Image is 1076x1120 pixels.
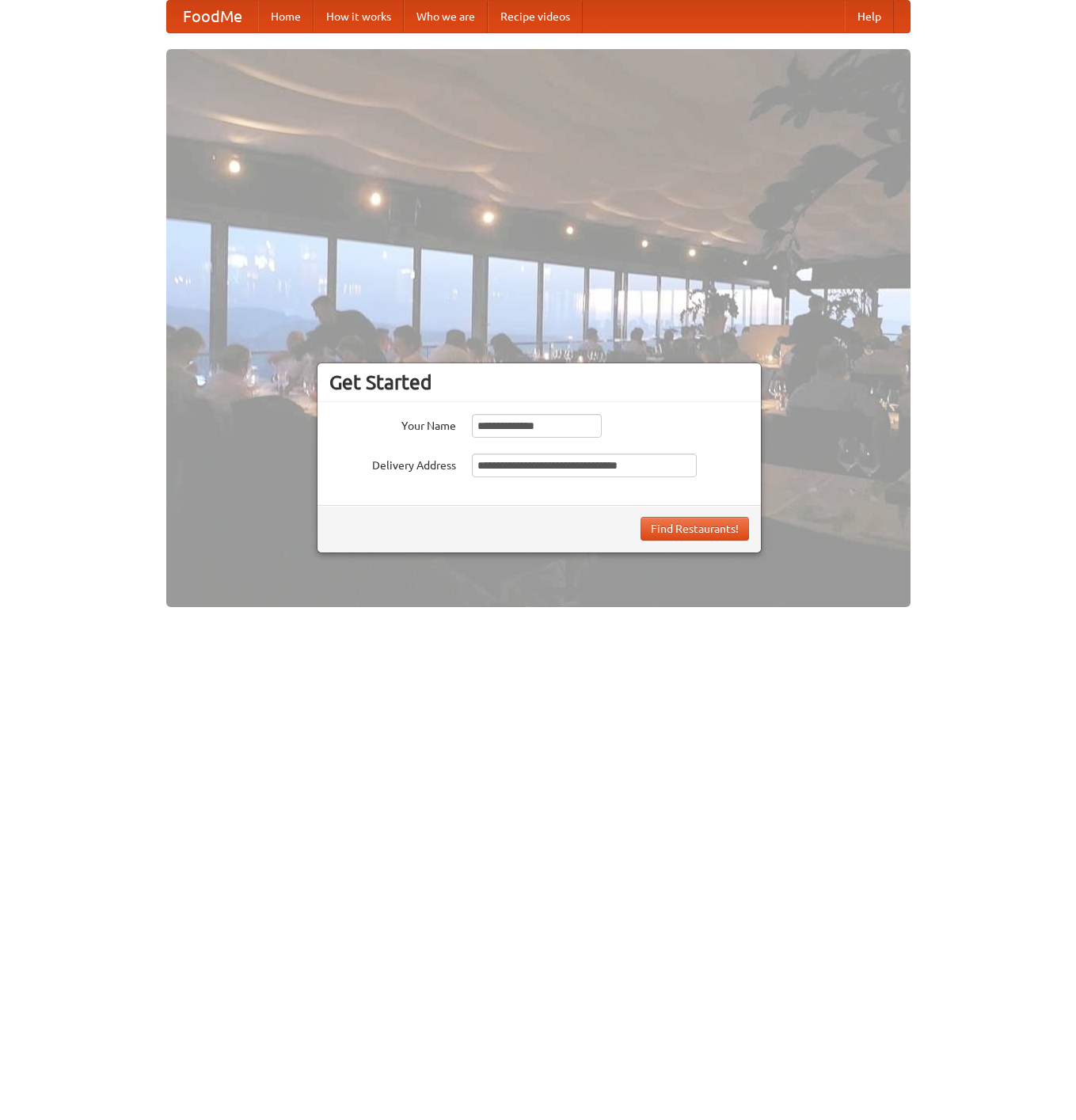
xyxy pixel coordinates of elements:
a: Home [258,1,314,32]
label: Your Name [329,414,456,434]
a: Help [845,1,894,32]
a: Recipe videos [488,1,583,32]
button: Find Restaurants! [641,517,749,541]
h3: Get Started [329,370,749,394]
a: Who we are [404,1,488,32]
a: FoodMe [167,1,258,32]
label: Delivery Address [329,454,456,473]
a: How it works [314,1,404,32]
